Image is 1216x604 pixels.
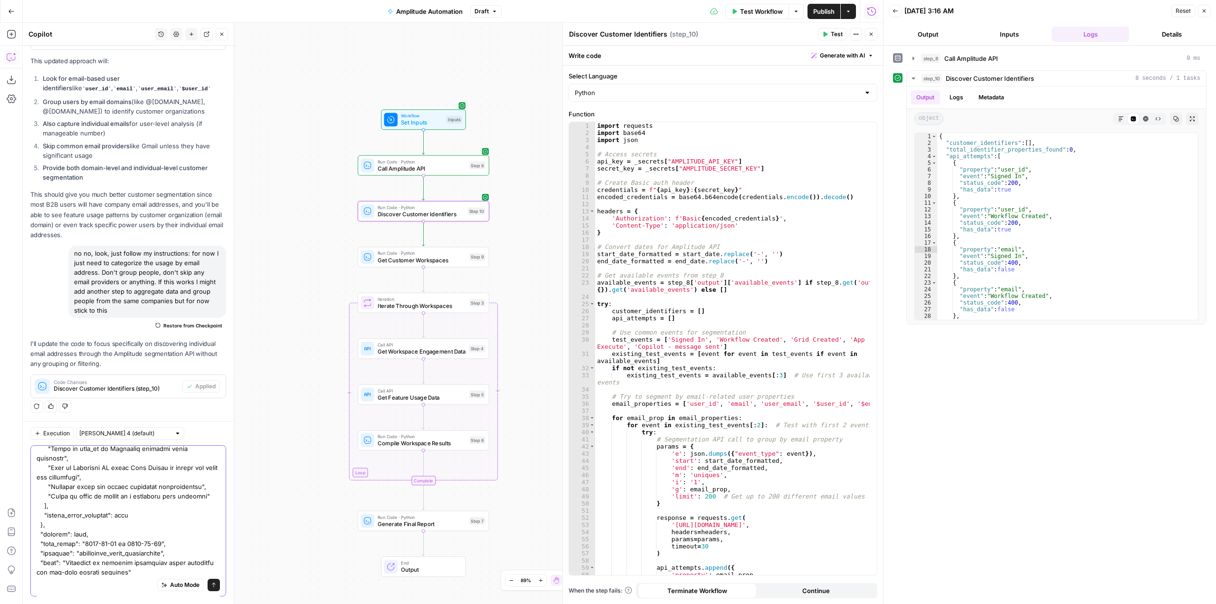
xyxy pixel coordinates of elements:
[569,364,595,372] div: 32
[358,247,489,267] div: Run Code · PythonGet Customer WorkspacesStep 9
[915,160,937,166] div: 5
[907,86,1206,324] div: 8 seconds / 1 tasks
[569,250,595,258] div: 19
[469,391,485,398] div: Step 5
[569,215,595,222] div: 14
[68,246,226,318] div: no no, look, just follow my instructions: for now I just need to categorize the usage by email ad...
[813,7,835,16] span: Publish
[569,336,595,350] div: 30
[569,372,595,386] div: 33
[915,273,937,279] div: 22
[915,173,937,180] div: 7
[915,206,937,213] div: 12
[79,429,171,438] input: Claude Sonnet 4 (default)
[422,313,425,338] g: Edge from step_3 to step_4
[30,190,226,240] p: This should give you much better customer segmentation since most B2B users will have company ema...
[138,86,177,92] code: user_email
[378,519,466,528] span: Generate Final Report
[569,293,595,300] div: 24
[569,307,595,315] div: 26
[469,253,485,261] div: Step 9
[378,250,466,257] span: Run Code · Python
[1171,5,1195,17] button: Reset
[944,54,998,63] span: Call Amplitude API
[43,142,130,150] strong: Skip common email providers
[378,210,464,219] span: Discover Customer Identifiers
[40,141,226,160] li: like Gmail unless they have significant usage
[422,405,425,430] g: Edge from step_5 to step_6
[378,433,466,440] span: Run Code · Python
[569,109,877,119] label: Function
[569,201,595,208] div: 12
[569,514,595,521] div: 52
[569,158,595,165] div: 6
[378,256,466,264] span: Get Customer Workspaces
[179,86,211,92] code: $user_id
[911,90,940,105] button: Output
[569,122,595,129] div: 1
[569,186,595,193] div: 10
[915,193,937,200] div: 10
[807,49,877,62] button: Generate with AI
[589,564,595,571] span: Toggle code folding, rows 59 through 64
[358,338,489,359] div: Call APIGet Workspace Engagement DataStep 4
[1052,27,1129,42] button: Logs
[921,54,940,63] span: step_8
[358,109,489,130] div: WorkflowSet InputsInputs
[569,457,595,464] div: 44
[915,293,937,299] div: 25
[358,293,489,313] div: LoopIterationIterate Through WorkspacesStep 3
[569,272,595,279] div: 22
[569,414,595,422] div: 38
[1187,54,1200,63] span: 0 ms
[931,160,937,166] span: Toggle code folding, rows 5 through 10
[589,414,595,422] span: Toggle code folding, rows 38 through 106
[915,180,937,186] div: 8
[569,521,595,528] div: 53
[401,118,443,127] span: Set Inputs
[358,201,489,221] div: Run Code · PythonDiscover Customer IdentifiersStep 10
[725,4,788,19] button: Test Workflow
[152,320,226,331] button: Restore from Checkpoint
[915,246,937,253] div: 18
[914,113,943,125] span: object
[422,267,425,292] g: Edge from step_9 to step_3
[569,129,595,136] div: 2
[915,259,937,266] div: 20
[575,88,860,97] input: Python
[569,265,595,272] div: 21
[915,306,937,313] div: 27
[569,500,595,507] div: 50
[43,75,120,92] strong: Look for email-based user identifiers
[915,299,937,306] div: 26
[569,536,595,543] div: 55
[378,347,465,356] span: Get Workspace Engagement Data
[915,146,937,153] div: 3
[907,51,1206,66] button: 0 ms
[915,200,937,206] div: 11
[378,158,466,165] span: Run Code · Python
[667,586,727,595] span: Terminate Workflow
[915,253,937,259] div: 19
[931,279,937,286] span: Toggle code folding, rows 23 through 28
[569,586,632,595] span: When the step fails:
[931,133,937,140] span: Toggle code folding, rows 1 through 85
[569,564,595,571] div: 59
[569,422,595,429] div: 39
[422,359,425,383] g: Edge from step_4 to step_5
[807,4,840,19] button: Publish
[569,29,667,39] textarea: Discover Customer Identifiers
[569,165,595,172] div: 7
[378,164,466,173] span: Call Amplitude API
[569,179,595,186] div: 9
[422,176,425,201] g: Edge from step_8 to step_10
[569,471,595,479] div: 46
[1133,27,1210,42] button: Details
[378,387,466,394] span: Call API
[569,229,595,236] div: 16
[915,233,937,240] div: 16
[569,243,595,250] div: 18
[589,208,595,215] span: Toggle code folding, rows 13 through 16
[358,430,489,451] div: Run Code · PythonCompile Workspace ResultsStep 6
[182,380,220,393] button: Applied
